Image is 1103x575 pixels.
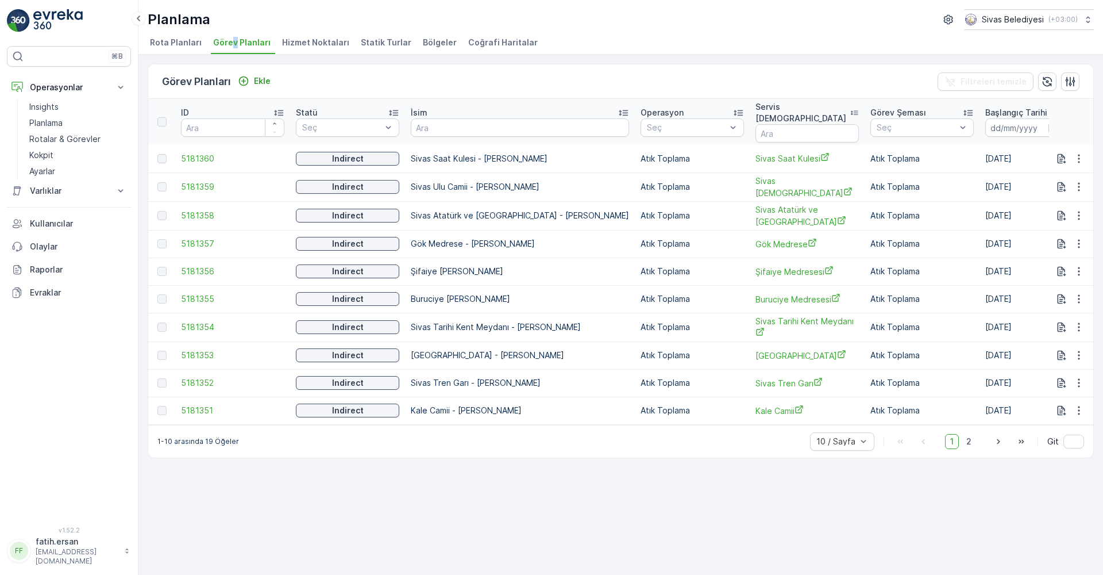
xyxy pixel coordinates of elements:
button: FFfatih.ersan[EMAIL_ADDRESS][DOMAIN_NAME] [7,536,131,566]
p: Atık Toplama [870,350,974,361]
a: Kale Camii [755,405,859,417]
p: Ekle [254,75,271,87]
p: Atık Toplama [641,377,744,389]
p: Atık Toplama [641,350,744,361]
a: Kullanıcılar [7,212,131,235]
p: [GEOGRAPHIC_DATA] - [PERSON_NAME] [411,350,629,361]
p: [EMAIL_ADDRESS][DOMAIN_NAME] [36,547,118,566]
p: Atık Toplama [870,293,974,305]
p: Sivas Atatürk ve [GEOGRAPHIC_DATA] - [PERSON_NAME] [411,210,629,221]
a: Kokpit [25,147,131,163]
p: Atık Toplama [870,405,974,416]
p: Sivas Ulu Camii - [PERSON_NAME] [411,181,629,193]
p: Atık Toplama [641,405,744,416]
input: dd/mm/yyyy [985,118,1064,137]
a: Insights [25,99,131,115]
p: Planlama [29,117,63,129]
span: 5181352 [181,377,284,389]
p: 1-10 arasında 19 Öğeler [157,437,239,446]
span: Bölgeler [423,37,457,48]
div: Toggle Row Selected [157,154,167,163]
p: Indirect [332,405,364,416]
p: Varlıklar [30,185,108,197]
p: Filtreleri temizle [961,76,1027,87]
p: Olaylar [30,241,126,252]
a: 5181356 [181,266,284,277]
p: Atık Toplama [641,293,744,305]
span: 5181354 [181,321,284,333]
span: Gök Medrese [755,238,859,250]
div: Toggle Row Selected [157,211,167,220]
p: Rotalar & Görevler [29,133,101,145]
a: Buruciye Medresesi [755,293,859,305]
p: Sivas Tren Garı - [PERSON_NAME] [411,377,629,389]
a: Olaylar [7,235,131,258]
a: 5181360 [181,153,284,164]
a: Sivas Tren Garı [755,377,859,389]
p: Atık Toplama [641,266,744,277]
p: Görev Şeması [870,107,926,118]
p: Ayarlar [29,166,55,177]
p: Atık Toplama [870,266,974,277]
button: Indirect [296,320,399,334]
span: Görev Planları [213,37,271,48]
a: 5181353 [181,350,284,361]
div: Toggle Row Selected [157,406,167,415]
p: Sivas Saat Kulesi - [PERSON_NAME] [411,153,629,164]
p: Atık Toplama [870,377,974,389]
p: Indirect [332,377,364,389]
a: Rotalar & Görevler [25,131,131,147]
button: Indirect [296,237,399,251]
a: 5181355 [181,293,284,305]
p: Operasyon [641,107,684,118]
div: FF [10,542,28,560]
a: Raporlar [7,258,131,281]
p: Atık Toplama [641,153,744,164]
button: Varlıklar [7,179,131,202]
p: Seç [877,122,956,133]
a: Sivas Atatürk ve Kongre Müzesi [755,204,859,228]
p: İsim [411,107,427,118]
p: Atık Toplama [870,153,974,164]
p: Indirect [332,266,364,277]
p: Atık Toplama [870,321,974,333]
a: Sivas Kale Parkı [755,350,859,362]
p: Indirect [332,293,364,305]
button: Ekle [233,74,275,88]
p: Kokpit [29,149,53,161]
button: Indirect [296,264,399,278]
a: 5181351 [181,405,284,416]
p: Sivas Tarihi Kent Meydanı - [PERSON_NAME] [411,321,629,333]
p: Indirect [332,350,364,361]
div: Toggle Row Selected [157,294,167,304]
p: Başlangıç Tarihi [985,107,1047,118]
span: Sivas Saat Kulesi [755,152,859,164]
div: Toggle Row Selected [157,378,167,388]
p: Raporlar [30,264,126,275]
p: Şifaiye [PERSON_NAME] [411,266,629,277]
button: Sivas Belediyesi(+03:00) [965,9,1094,30]
p: Atık Toplama [641,181,744,193]
p: Seç [302,122,381,133]
p: Indirect [332,238,364,250]
span: 5181359 [181,181,284,193]
p: ⌘B [111,52,123,61]
span: Git [1047,436,1059,447]
span: Sivas Atatürk ve [GEOGRAPHIC_DATA] [755,204,859,228]
a: 5181357 [181,238,284,250]
span: Şifaiye Medresesi [755,266,859,278]
div: Toggle Row Selected [157,239,167,248]
span: Coğrafi Haritalar [468,37,538,48]
p: Evraklar [30,287,126,298]
p: Görev Planları [162,74,231,90]
p: Gök Medrese - [PERSON_NAME] [411,238,629,250]
input: Ara [755,124,859,143]
span: 5181358 [181,210,284,221]
div: Toggle Row Selected [157,267,167,276]
p: ( +03:00 ) [1048,15,1078,24]
p: Kale Camii - [PERSON_NAME] [411,405,629,416]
